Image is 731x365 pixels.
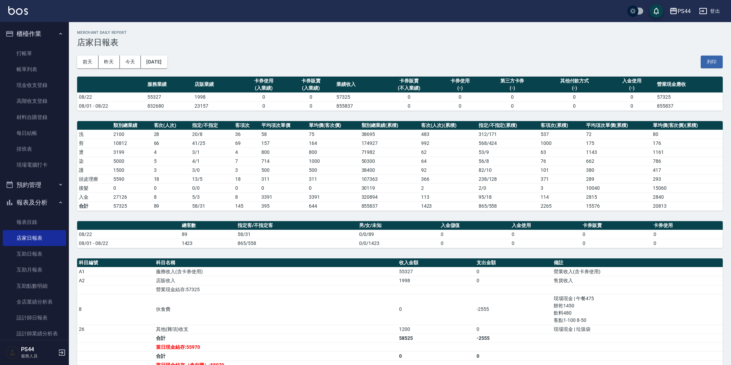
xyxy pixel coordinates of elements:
[288,92,335,101] td: 0
[335,101,382,110] td: 855837
[360,130,419,139] td: 38695
[651,130,723,139] td: 80
[152,175,190,184] td: 18
[539,166,584,175] td: 101
[477,157,539,166] td: 56 / 8
[236,239,357,248] td: 865/558
[3,61,66,77] a: 帳單列表
[289,85,333,92] div: (入業績)
[242,77,285,85] div: 卡券使用
[233,130,260,139] td: 36
[112,201,152,210] td: 57325
[233,139,260,148] td: 69
[539,157,584,166] td: 76
[240,101,287,110] td: 0
[307,148,360,157] td: 800
[233,184,260,193] td: 0
[584,175,651,184] td: 289
[233,175,260,184] td: 18
[543,85,606,92] div: (-)
[236,221,357,230] th: 指定客/不指定客
[233,201,260,210] td: 145
[3,77,66,93] a: 現金收支登錄
[6,346,19,359] img: Person
[141,56,167,68] button: [DATE]
[541,101,608,110] td: 0
[419,201,477,210] td: 1423
[436,92,483,101] td: 0
[584,201,651,210] td: 15576
[77,139,112,148] td: 剪
[584,130,651,139] td: 72
[146,77,193,93] th: 服務業績
[360,201,419,210] td: 855837
[3,326,66,342] a: 設計師業績分析表
[307,121,360,130] th: 單均價(客次價)
[3,157,66,173] a: 現場電腦打卡
[146,92,193,101] td: 55327
[678,7,691,16] div: PS44
[655,101,723,110] td: 855837
[652,230,723,239] td: 0
[510,239,581,248] td: 0
[307,139,360,148] td: 164
[543,77,606,85] div: 其他付款方式
[438,85,482,92] div: (-)
[539,175,584,184] td: 371
[77,230,180,239] td: 08/22
[419,184,477,193] td: 2
[154,285,397,294] td: 營業現金結存:57325
[552,294,723,325] td: 現場現金 | 午餐475 餅乾1450 飲料480 客點1-100 8-50
[77,193,112,201] td: 入金
[357,230,439,239] td: 0/0/89
[77,239,180,248] td: 08/01 - 08/22
[360,157,419,166] td: 50300
[146,101,193,110] td: 832680
[475,294,552,325] td: -2555
[539,148,584,157] td: 63
[584,157,651,166] td: 662
[77,77,723,111] table: a dense table
[260,130,307,139] td: 58
[357,239,439,248] td: 0/0/1423
[360,166,419,175] td: 38400
[307,175,360,184] td: 311
[152,121,190,130] th: 客次(人次)
[584,184,651,193] td: 10040
[193,92,240,101] td: 1998
[384,77,435,85] div: 卡券販賣
[384,85,435,92] div: (不入業績)
[77,201,112,210] td: 合計
[307,193,360,201] td: 3391
[112,175,152,184] td: 5590
[610,77,654,85] div: 入金使用
[475,352,552,361] td: 0
[701,56,723,68] button: 列印
[477,184,539,193] td: 2 / 0
[152,148,190,157] td: 4
[357,221,439,230] th: 男/女/未知
[77,166,112,175] td: 護
[260,157,307,166] td: 714
[477,201,539,210] td: 865/558
[154,334,397,343] td: 合計
[233,166,260,175] td: 3
[288,101,335,110] td: 0
[539,184,584,193] td: 3
[77,92,146,101] td: 08/22
[608,92,655,101] td: 0
[154,276,397,285] td: 店販收入
[397,334,474,343] td: 58525
[180,230,236,239] td: 89
[77,121,723,211] table: a dense table
[77,157,112,166] td: 染
[608,101,655,110] td: 0
[77,101,146,110] td: 08/01 - 08/22
[112,130,152,139] td: 2100
[77,148,112,157] td: 燙
[3,176,66,194] button: 預約管理
[112,193,152,201] td: 27126
[382,92,436,101] td: 0
[233,193,260,201] td: 8
[190,139,233,148] td: 41 / 25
